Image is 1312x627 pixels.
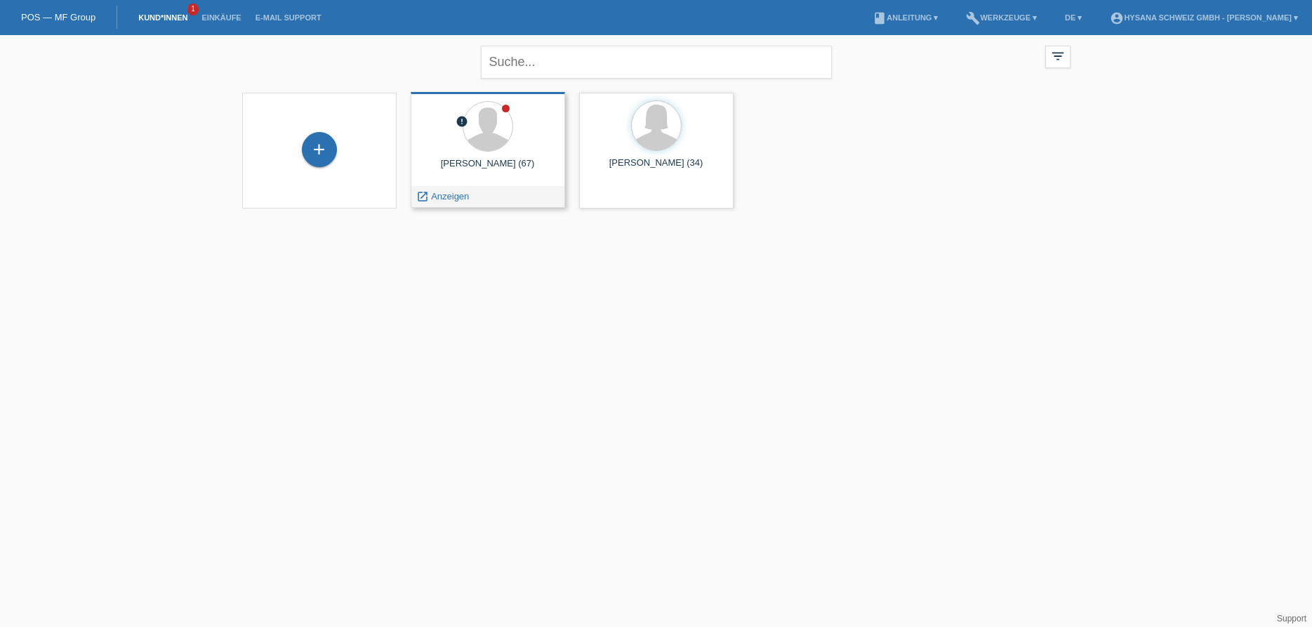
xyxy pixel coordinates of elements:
[21,12,95,22] a: POS — MF Group
[873,11,887,25] i: book
[966,11,980,25] i: build
[1103,13,1305,22] a: account_circleHySaNa Schweiz GmbH - [PERSON_NAME] ▾
[416,190,429,203] i: launch
[249,13,329,22] a: E-Mail Support
[187,4,199,15] span: 1
[194,13,248,22] a: Einkäufe
[1110,11,1124,25] i: account_circle
[422,158,554,180] div: [PERSON_NAME] (67)
[959,13,1044,22] a: buildWerkzeuge ▾
[456,115,468,130] div: Zurückgewiesen
[1058,13,1089,22] a: DE ▾
[456,115,468,128] i: error
[1050,48,1066,64] i: filter_list
[1277,614,1306,623] a: Support
[590,157,722,180] div: [PERSON_NAME] (34)
[431,191,469,202] span: Anzeigen
[303,138,336,161] div: Kund*in hinzufügen
[131,13,194,22] a: Kund*innen
[481,46,832,79] input: Suche...
[416,191,470,202] a: launch Anzeigen
[866,13,945,22] a: bookAnleitung ▾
